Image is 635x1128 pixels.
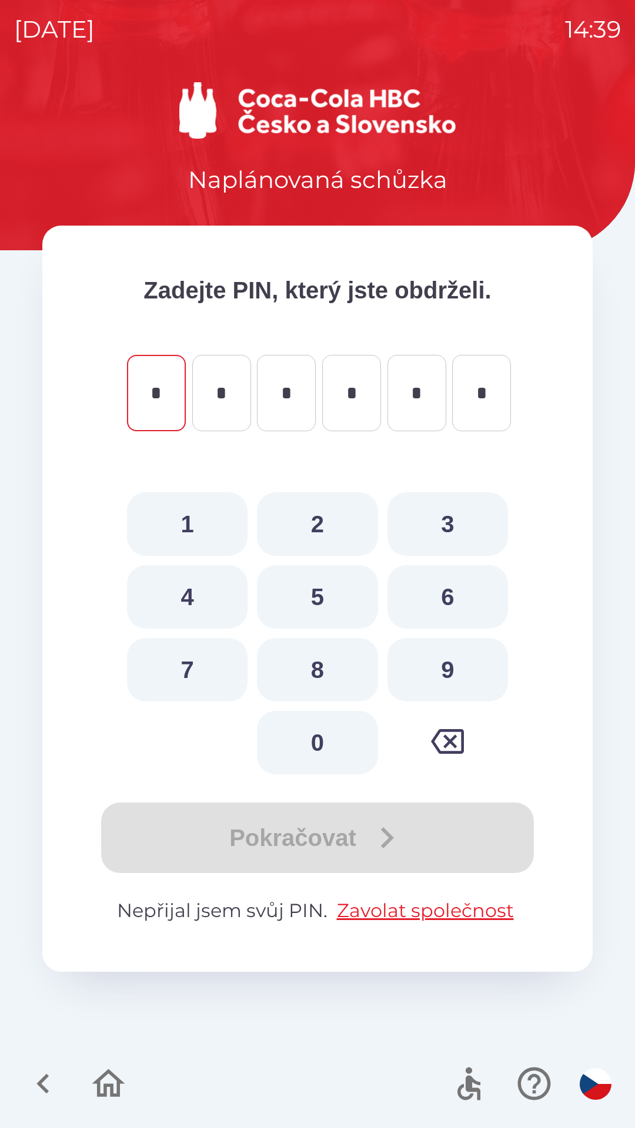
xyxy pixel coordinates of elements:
[14,12,95,47] p: [DATE]
[127,492,248,556] button: 1
[565,12,621,47] p: 14:39
[580,1068,611,1100] img: cs flag
[257,565,377,629] button: 5
[188,162,447,197] p: Naplánovaná schůzka
[127,565,248,629] button: 4
[257,492,377,556] button: 2
[387,565,508,629] button: 6
[387,492,508,556] button: 3
[257,638,377,701] button: 8
[257,711,377,774] button: 0
[332,897,519,925] button: Zavolat společnost
[387,638,508,701] button: 9
[89,897,546,925] p: Nepřijal jsem svůj PIN.
[89,273,546,308] p: Zadejte PIN, který jste obdrželi.
[127,638,248,701] button: 7
[42,82,593,139] img: Logo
